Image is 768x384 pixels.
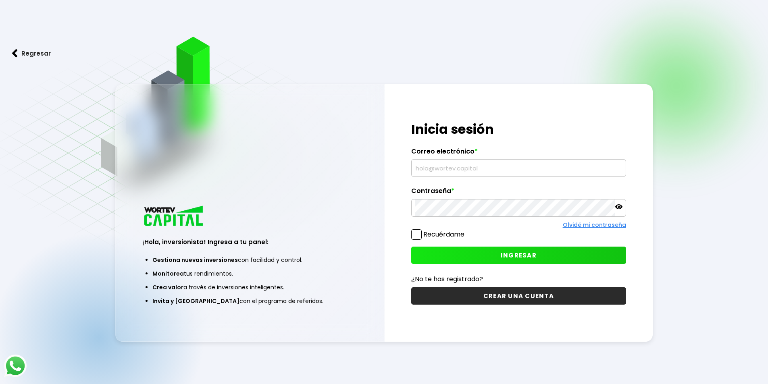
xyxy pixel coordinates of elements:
[411,274,626,284] p: ¿No te has registrado?
[563,221,626,229] a: Olvidé mi contraseña
[152,256,238,264] span: Gestiona nuevas inversiones
[142,205,206,228] img: logo_wortev_capital
[411,120,626,139] h1: Inicia sesión
[152,283,183,291] span: Crea valor
[152,294,347,308] li: con el programa de referidos.
[423,230,464,239] label: Recuérdame
[415,160,622,176] input: hola@wortev.capital
[411,147,626,160] label: Correo electrónico
[411,274,626,305] a: ¿No te has registrado?CREAR UNA CUENTA
[152,280,347,294] li: a través de inversiones inteligentes.
[411,247,626,264] button: INGRESAR
[411,287,626,305] button: CREAR UNA CUENTA
[152,253,347,267] li: con facilidad y control.
[152,267,347,280] li: tus rendimientos.
[501,251,537,259] span: INGRESAR
[142,237,357,247] h3: ¡Hola, inversionista! Ingresa a tu panel:
[4,355,27,377] img: logos_whatsapp-icon.242b2217.svg
[411,187,626,199] label: Contraseña
[12,49,18,58] img: flecha izquierda
[152,297,239,305] span: Invita y [GEOGRAPHIC_DATA]
[152,270,184,278] span: Monitorea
